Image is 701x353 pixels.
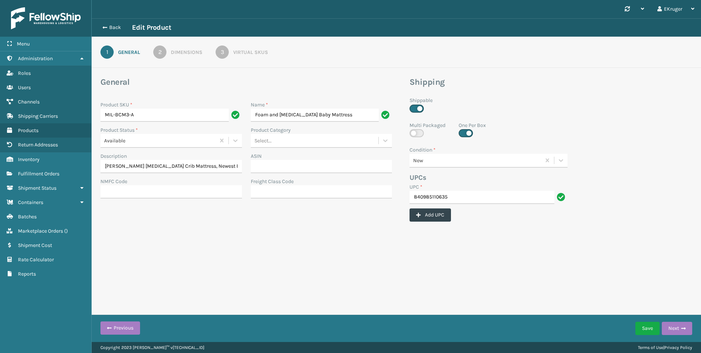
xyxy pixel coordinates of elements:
label: ASIN [251,152,262,160]
label: Product Category [251,126,291,134]
div: Select... [254,137,272,145]
h3: Edit Product [132,23,171,32]
span: Containers [18,199,43,205]
span: Inventory [18,156,40,163]
span: Products [18,127,38,134]
label: UPC [410,183,422,191]
h3: General [100,77,392,88]
span: Administration [18,55,53,62]
div: 1 [100,46,114,59]
span: Roles [18,70,31,76]
span: Shipment Cost [18,242,52,248]
div: Virtual SKUs [233,48,268,56]
div: Dimensions [171,48,202,56]
h3: Shipping [410,77,651,88]
button: Back [98,24,132,31]
button: Next [662,322,692,335]
button: Previous [100,321,140,335]
label: One Per Box [459,121,486,129]
span: Menu [17,41,30,47]
span: Marketplace Orders [18,228,63,234]
button: Add UPC [410,208,451,222]
div: General [118,48,140,56]
button: Save [635,322,660,335]
label: Description [100,152,127,160]
label: NMFC Code [100,178,127,185]
span: Shipment Status [18,185,56,191]
label: Name [251,101,268,109]
label: Multi Packaged [410,121,445,129]
label: Product Status [100,126,138,134]
label: Condition [410,146,436,154]
label: Freight Class Code [251,178,294,185]
b: UPCs [410,174,426,182]
div: 3 [216,46,229,59]
div: 2 [153,46,166,59]
label: Shippable [410,97,433,104]
span: Batches [18,214,37,220]
img: logo [11,7,81,29]
a: Terms of Use [638,345,663,350]
span: Reports [18,271,36,277]
span: ( ) [64,228,68,234]
span: Shipping Carriers [18,113,58,119]
span: Fulfillment Orders [18,171,59,177]
span: Channels [18,99,40,105]
span: Rate Calculator [18,256,54,263]
span: Users [18,84,31,91]
a: Privacy Policy [664,345,692,350]
div: | [638,342,692,353]
div: Available [104,137,216,145]
label: Product SKU [100,101,132,109]
p: Copyright 2023 [PERSON_NAME]™ v [TECHNICAL_ID] [100,342,204,353]
span: Return Addresses [18,142,58,148]
div: New [413,157,542,164]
